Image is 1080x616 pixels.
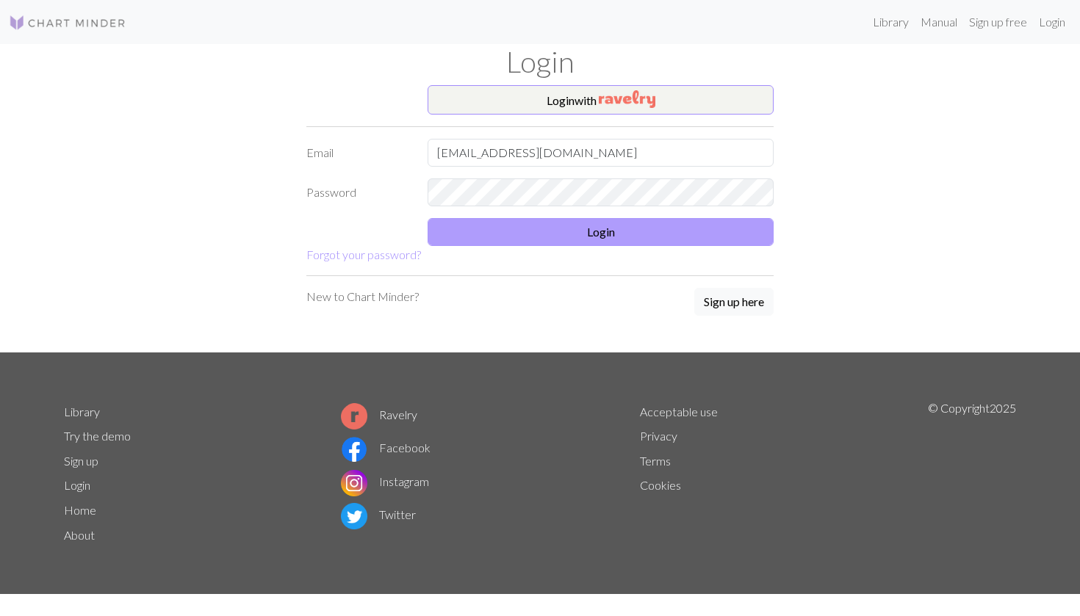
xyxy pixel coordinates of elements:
[694,288,774,317] a: Sign up here
[64,478,90,492] a: Login
[1033,7,1071,37] a: Login
[599,90,655,108] img: Ravelry
[341,470,367,496] img: Instagram logo
[64,528,95,542] a: About
[640,478,681,492] a: Cookies
[64,454,98,468] a: Sign up
[341,403,367,430] img: Ravelry logo
[928,399,1016,548] p: © Copyright 2025
[64,405,100,418] a: Library
[306,247,421,261] a: Forgot your password?
[9,14,126,32] img: Logo
[306,288,419,305] p: New to Chart Minder?
[915,7,963,37] a: Manual
[341,507,416,521] a: Twitter
[298,178,419,206] label: Password
[428,85,774,115] button: Loginwith
[640,405,718,418] a: Acceptable use
[428,218,774,246] button: Login
[341,474,429,488] a: Instagram
[341,436,367,463] img: Facebook logo
[298,139,419,167] label: Email
[341,441,431,454] a: Facebook
[867,7,915,37] a: Library
[64,429,131,443] a: Try the demo
[694,288,774,316] button: Sign up here
[64,503,96,517] a: Home
[640,454,671,468] a: Terms
[341,407,417,421] a: Ravelry
[341,503,367,529] img: Twitter logo
[640,429,677,443] a: Privacy
[55,44,1025,79] h1: Login
[963,7,1033,37] a: Sign up free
